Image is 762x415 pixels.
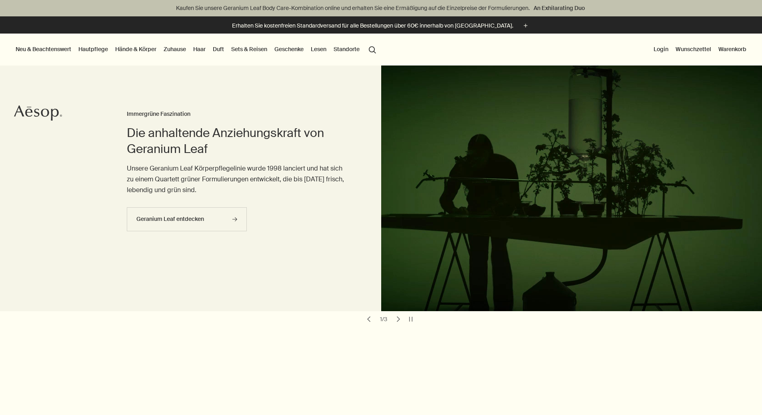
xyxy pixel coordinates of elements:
[127,163,349,196] p: Unsere Geranium Leaf Körperpflegelinie wurde 1998 lanciert und hat sich zu einem Quartett grüner ...
[378,316,390,323] div: 1 / 3
[192,44,207,54] a: Haar
[652,34,748,66] nav: supplementary
[14,44,73,54] button: Neu & Beachtenswert
[674,44,713,54] a: Wunschzettel
[230,44,269,54] a: Sets & Reisen
[14,105,62,123] a: Aesop
[14,105,62,121] svg: Aesop
[652,44,670,54] button: Login
[332,44,361,54] button: Standorte
[127,109,349,119] h3: Immergrüne Faszination
[309,44,328,54] a: Lesen
[365,42,380,57] button: Menüpunkt "Suche" öffnen
[532,4,586,12] a: An Exhilarating Duo
[232,22,513,30] p: Erhalten Sie kostenfreien Standardversand für alle Bestellungen über 60€ innerhalb von [GEOGRAPHI...
[24,387,210,403] h2: Langjährige Favoriten
[211,44,226,54] a: Duft
[393,314,404,325] button: next slide
[77,44,110,54] a: Hautpflege
[14,34,380,66] nav: primary
[363,314,374,325] button: previous slide
[162,44,188,54] a: Zuhause
[717,44,748,54] button: Warenkorb
[127,125,349,157] h2: Die anhaltende Anziehungskraft von Geranium Leaf
[127,207,247,231] a: Geranium Leaf entdecken
[273,44,305,54] a: Geschenke
[8,4,754,12] p: Kaufen Sie unsere Geranium Leaf Body Care-Kombination online und erhalten Sie eine Ermäßigung auf...
[114,44,158,54] a: Hände & Körper
[405,314,416,325] button: pause
[232,21,530,30] button: Erhalten Sie kostenfreien Standardversand für alle Bestellungen über 60€ innerhalb von [GEOGRAPHI...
